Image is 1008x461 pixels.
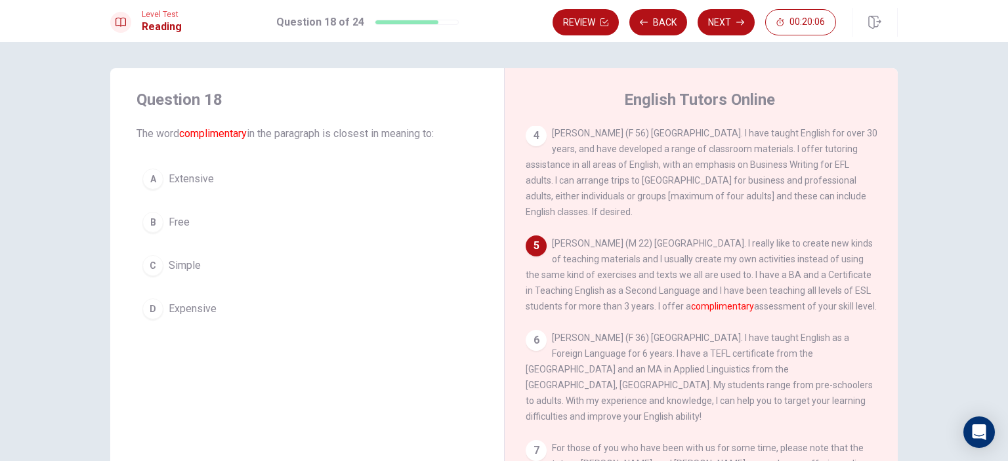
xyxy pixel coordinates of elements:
[136,163,478,195] button: AExtensive
[142,298,163,319] div: D
[142,19,182,35] h1: Reading
[142,212,163,233] div: B
[136,206,478,239] button: BFree
[526,235,547,256] div: 5
[142,169,163,190] div: A
[526,330,547,351] div: 6
[963,416,995,448] div: Open Intercom Messenger
[179,127,247,140] font: complimentary
[526,125,547,146] div: 4
[276,14,364,30] h1: Question 18 of 24
[526,128,877,217] span: [PERSON_NAME] (F 56) [GEOGRAPHIC_DATA]. I have taught English for over 30 years, and have develop...
[169,258,201,273] span: Simple
[765,9,836,35] button: 00:20:06
[142,10,182,19] span: Level Test
[629,9,687,35] button: Back
[136,292,478,325] button: DExpensive
[142,255,163,276] div: C
[169,301,217,317] span: Expensive
[553,9,619,35] button: Review
[526,440,547,461] div: 7
[136,89,478,110] h4: Question 18
[789,17,825,28] span: 00:20:06
[691,301,754,311] font: complimentary
[136,126,478,142] span: The word in the paragraph is closest in meaning to:
[169,214,190,230] span: Free
[136,249,478,282] button: CSimple
[624,89,775,110] h4: English Tutors Online
[526,332,873,422] span: [PERSON_NAME] (F 36) [GEOGRAPHIC_DATA]. I have taught English as a Foreign Language for 6 years. ...
[698,9,755,35] button: Next
[526,238,877,311] span: [PERSON_NAME] (M 22) [GEOGRAPHIC_DATA]. I really like to create new kinds of teaching materials a...
[169,171,214,187] span: Extensive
